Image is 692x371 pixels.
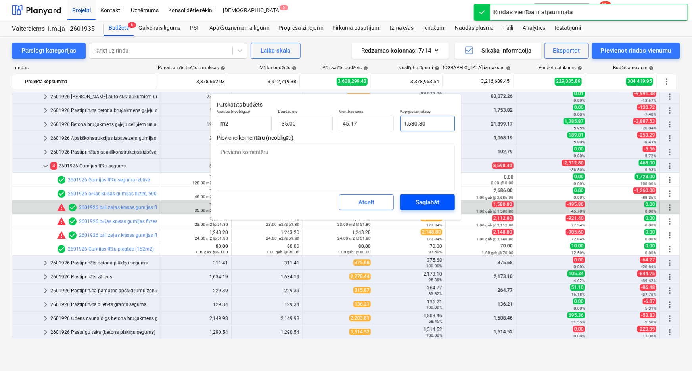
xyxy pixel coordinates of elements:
[574,98,585,103] small: 0.00%
[637,326,656,332] span: -223.99
[41,258,50,268] span: keyboard_arrow_right
[429,319,442,323] small: 68.45%
[337,78,368,85] span: 3,608,299.43
[235,274,299,280] div: 1,634.19
[337,230,371,241] div: 1,243.20
[640,284,656,291] span: -86.48
[266,236,299,240] small: 24.00 m2 @ 51.80
[571,292,585,297] small: 16.18%
[426,264,442,268] small: 100.00%
[266,222,299,226] small: 23.00 m2 @ 51.80
[378,257,442,268] div: 375.68
[566,215,585,221] span: -921.40
[50,326,157,339] div: 2601926 Pastaigu taka (betona plākšņu segums)
[476,195,514,200] small: 1.00 gab @ 2,686.00
[490,93,514,99] span: 83,072.26
[358,197,374,207] div: Atcelt
[195,188,228,199] div: 1,426.00
[50,132,157,145] div: 2601926 Apakškonstrukcijas izbūve zem gumijas seguma
[41,133,50,143] span: keyboard_arrow_right
[266,216,299,227] div: 1,191.40
[640,312,656,318] span: -53.83
[645,223,656,227] small: 0.00%
[570,284,585,291] span: 51.10
[482,251,514,255] small: 1.00 gab @ 70.00
[493,315,514,321] span: 1,508.46
[574,140,585,144] small: 5.80%
[574,195,585,200] small: 0.00%
[642,278,656,283] small: -39.42%
[134,20,185,36] div: Galvenais līgums
[640,181,656,186] small: 100.00%
[570,223,585,227] small: -77.34%
[374,75,439,88] div: 3,378,963.54
[573,326,585,332] span: 0.00
[219,66,225,70] span: help
[235,260,299,266] div: 311.41
[665,120,675,129] span: Vairāk darbību
[571,251,585,255] small: 12.50%
[68,217,77,226] span: Rindas vienumam ir 2 PSF
[662,77,671,86] span: Vairāk darbību
[378,271,442,282] div: 2,173.10
[665,272,675,282] span: Vairāk darbību
[41,327,50,337] span: keyboard_arrow_right
[573,104,585,110] span: 0.00
[637,270,656,277] span: -644.25
[68,230,77,240] span: Rindas vienumam ir 2 PSF
[491,181,514,185] small: 0.00 @ 0.00
[539,65,582,71] div: Budžeta atlikums
[163,260,228,266] div: 311.41
[626,78,653,85] span: 304,419.95
[644,243,656,249] span: 0.00
[385,20,418,36] a: Izmaksas
[574,154,585,158] small: 0.00%
[195,194,228,199] small: 46.00 m2 @ 31.00
[50,160,157,172] div: 2601926 Gumijas flīžu segums
[41,92,50,101] span: keyboard_arrow_right
[266,250,299,254] small: 1.00 gab. @ 80.00
[349,315,371,321] span: 2,203.81
[574,278,585,283] small: 4.62%
[195,222,228,226] small: 23.00 m2 @ 51.80
[50,312,157,325] div: 2601926 Ūdens caurlaidīgs betona bruģakmens gājēju celiņiem
[562,160,585,166] span: -2,312.80
[57,217,66,226] span: Faktiskās izmaksas pārsniedz pārskatīto budžetu
[192,174,228,185] div: 1,728.00
[195,236,228,240] small: 24.00 m2 @ 51.80
[644,112,656,116] small: -7.40%
[378,327,442,338] div: 1,514.52
[217,109,272,116] p: Vienība (neobligāti)
[128,22,136,28] span: 6
[574,306,585,310] small: 0.00%
[378,244,442,255] div: 70.00
[41,286,50,295] span: keyboard_arrow_right
[185,20,205,36] a: PSF
[480,78,510,85] span: 3,216,689.45
[426,223,442,227] small: 177.34%
[642,98,656,103] small: -13.67%
[665,147,675,157] span: Vairāk darbību
[205,20,274,36] div: Apakšuzņēmuma līgumi
[665,92,675,101] span: Vairāk darbību
[353,301,371,307] span: 136.21
[570,209,585,213] small: -45.70%
[643,298,656,304] span: -6.87
[50,270,157,283] div: 2601926 Pastiprināts zāliens
[493,107,514,113] span: 1,753.02
[574,181,585,186] small: 0.00%
[573,146,585,152] span: 0.00
[665,258,675,268] span: Vairāk darbību
[416,197,439,207] div: Saglabāt
[493,188,514,193] span: 2,686.00
[574,126,585,130] small: 5.95%
[41,106,50,115] span: keyboard_arrow_right
[574,264,585,269] small: 0.00%
[57,244,66,254] span: Rindas vienumam ir 2 PSF
[421,229,442,235] span: 2,148.80
[339,194,394,210] button: Atcelt
[163,149,228,155] div: 97.23
[163,122,228,127] div: 19,397.50
[476,223,514,227] small: 1.00 gab @ 2,112.80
